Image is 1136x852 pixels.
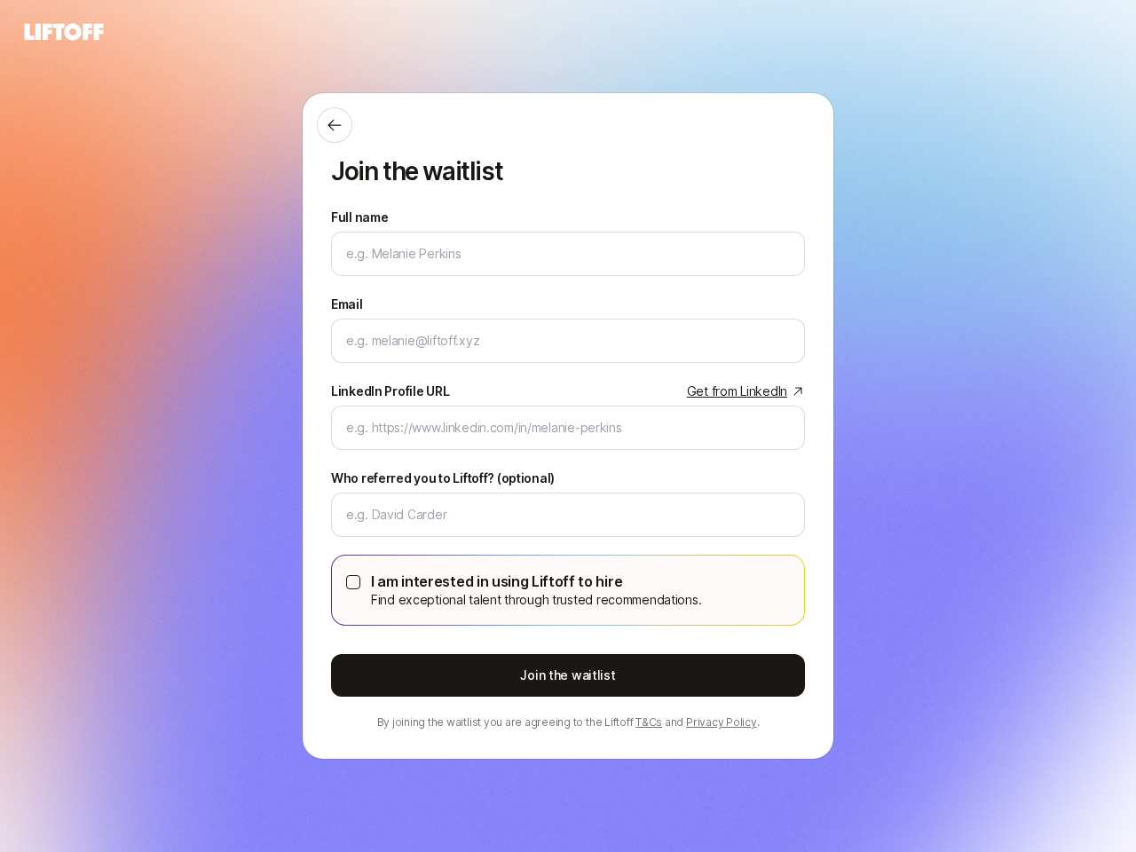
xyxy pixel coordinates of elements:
[331,157,805,185] p: Join the waitlist
[331,714,805,730] p: By joining the waitlist you are agreeing to the Liftoff and .
[686,715,757,729] a: Privacy Policy
[331,654,805,697] button: Join the waitlist
[687,381,805,402] a: Get from LinkedIn
[371,570,701,593] p: I am interested in using Liftoff to hire
[346,243,790,264] input: e.g. Melanie Perkins
[346,330,790,351] input: e.g. melanie@liftoff.xyz
[346,504,790,525] input: e.g. David Carder
[371,589,701,611] p: Find exceptional talent through trusted recommendations.
[331,381,449,402] div: LinkedIn Profile URL
[346,575,360,589] button: I am interested in using Liftoff to hireFind exceptional talent through trusted recommendations.
[331,294,363,315] label: Email
[635,715,662,729] a: T&Cs
[331,468,555,489] label: Who referred you to Liftoff? (optional)
[331,207,388,228] label: Full name
[346,417,790,438] input: e.g. https://www.linkedin.com/in/melanie-perkins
